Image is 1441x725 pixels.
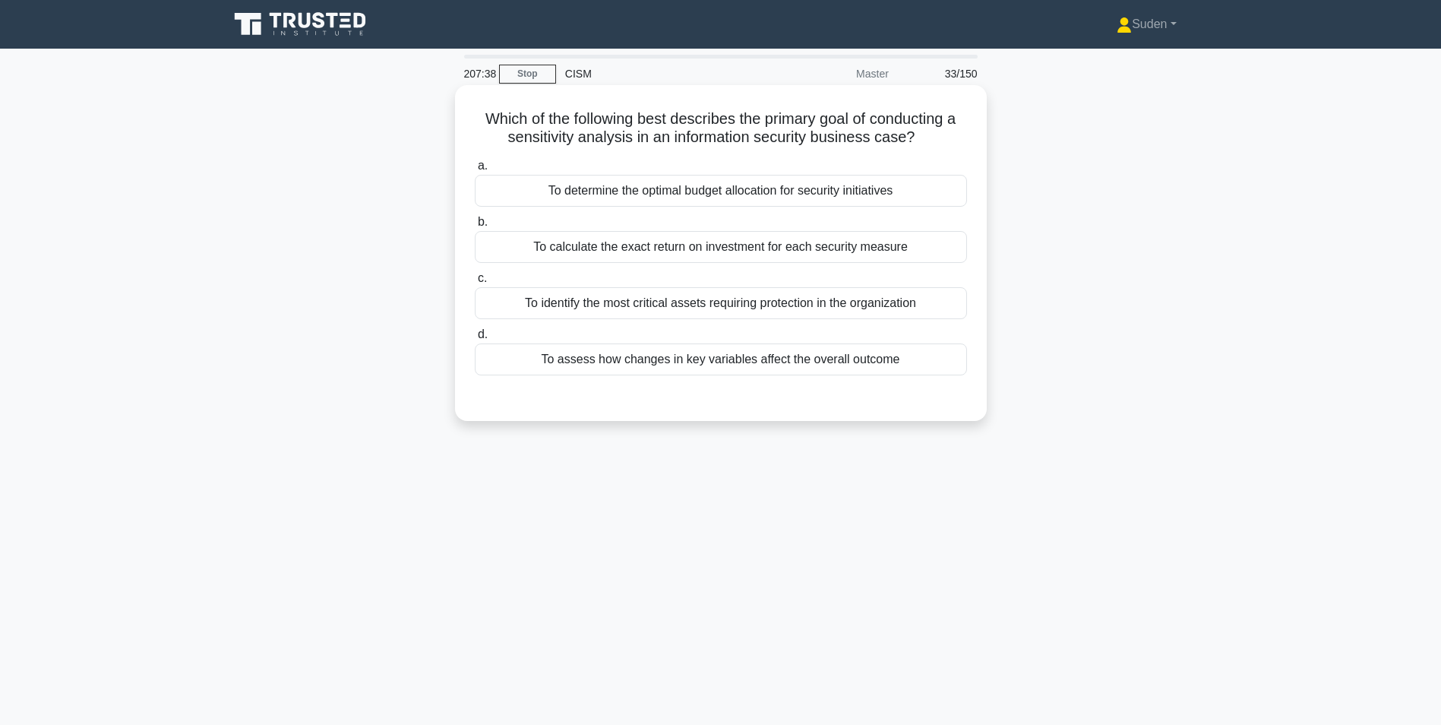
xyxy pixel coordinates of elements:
[765,59,898,89] div: Master
[478,328,488,340] span: d.
[473,109,969,147] h5: Which of the following best describes the primary goal of conducting a sensitivity analysis in an...
[898,59,987,89] div: 33/150
[475,231,967,263] div: To calculate the exact return on investment for each security measure
[455,59,499,89] div: 207:38
[475,344,967,375] div: To assess how changes in key variables affect the overall outcome
[478,159,488,172] span: a.
[478,215,488,228] span: b.
[1080,9,1212,40] a: Suden
[475,287,967,319] div: To identify the most critical assets requiring protection in the organization
[475,175,967,207] div: To determine the optimal budget allocation for security initiatives
[499,65,556,84] a: Stop
[556,59,765,89] div: CISM
[478,271,487,284] span: c.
